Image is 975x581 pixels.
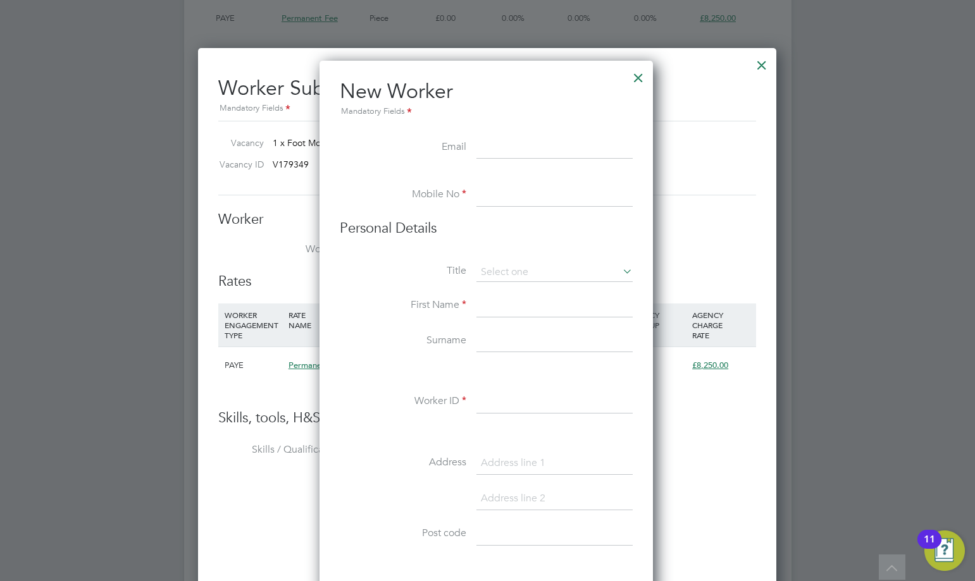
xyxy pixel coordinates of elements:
span: £8,250.00 [692,360,728,370]
label: Worker [218,243,345,256]
div: PAYE [221,347,285,384]
label: Post code [340,527,466,540]
input: Address line 2 [476,487,633,510]
span: Permanent Fee [289,360,345,370]
span: V179349 [273,159,309,170]
h3: Personal Details [340,219,633,238]
span: 1 x Foot Mobile Engineer [273,137,374,149]
input: Select one [476,263,633,282]
h3: Rates [218,272,756,291]
div: 11 [924,539,935,556]
h2: New Worker [340,78,633,119]
label: Worker ID [340,394,466,408]
div: AGENCY CHARGE RATE [689,303,753,346]
input: Address line 1 [476,452,633,475]
h3: Worker [218,211,756,229]
label: First Name [340,298,466,312]
label: Title [340,264,466,278]
label: Email [340,140,466,154]
label: Vacancy [213,137,264,149]
div: Mandatory Fields [218,102,756,116]
div: Mandatory Fields [340,105,633,119]
div: WORKER ENGAGEMENT TYPE [221,303,285,346]
div: RATE NAME [285,303,370,336]
label: Skills / Qualifications [218,443,345,456]
h3: Skills, tools, H&S [218,409,756,427]
label: Surname [340,334,466,347]
label: Mobile No [340,188,466,201]
label: Vacancy ID [213,159,264,170]
button: Open Resource Center, 11 new notifications [924,530,965,571]
label: Address [340,456,466,469]
h2: Worker Submission [218,66,756,116]
div: AGENCY MARKUP [625,303,689,336]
